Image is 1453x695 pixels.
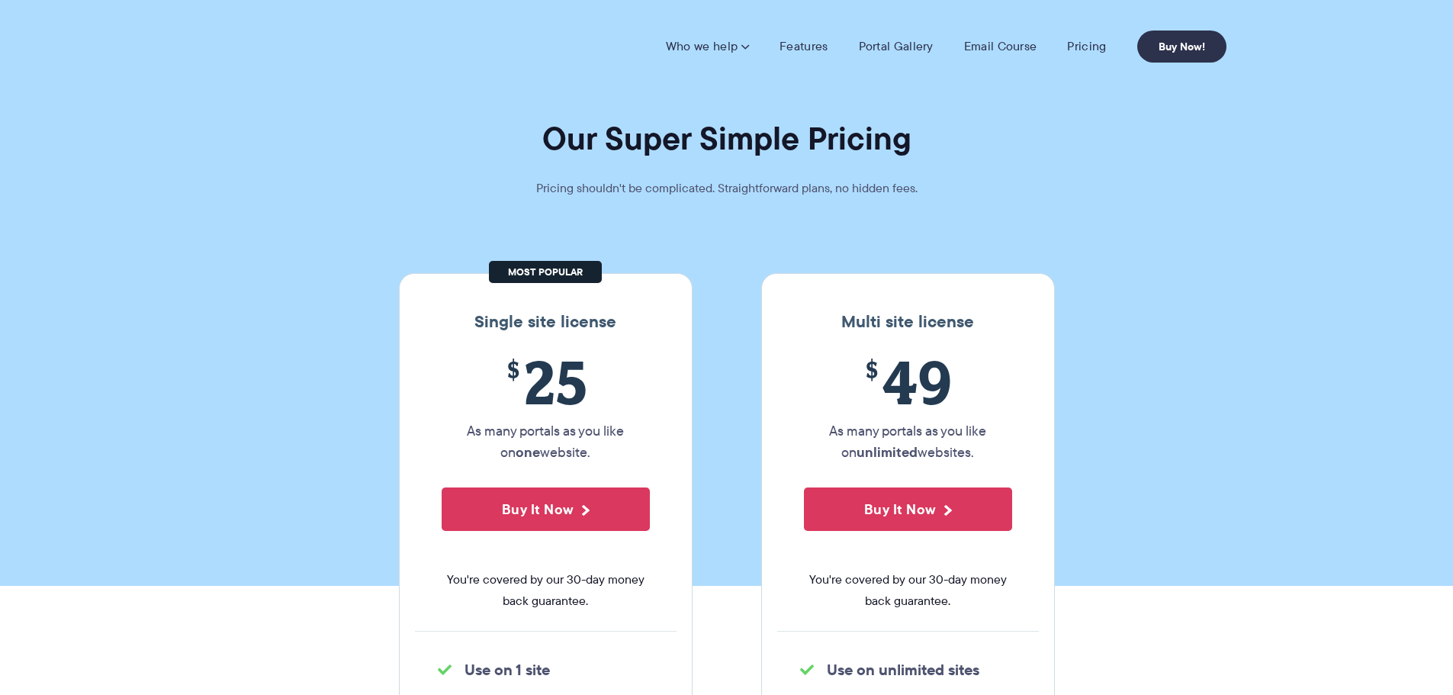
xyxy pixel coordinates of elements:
strong: unlimited [857,442,918,462]
span: 49 [804,347,1012,417]
strong: Use on unlimited sites [827,658,979,681]
h3: Single site license [415,312,677,332]
h3: Multi site license [777,312,1039,332]
button: Buy It Now [804,487,1012,531]
a: Buy Now! [1137,31,1226,63]
p: Pricing shouldn't be complicated. Straightforward plans, no hidden fees. [498,178,956,199]
a: Pricing [1067,39,1106,54]
p: As many portals as you like on websites. [804,420,1012,463]
strong: one [516,442,540,462]
a: Features [780,39,828,54]
p: As many portals as you like on website. [442,420,650,463]
span: You're covered by our 30-day money back guarantee. [442,569,650,612]
a: Who we help [666,39,749,54]
strong: Use on 1 site [465,658,550,681]
button: Buy It Now [442,487,650,531]
a: Portal Gallery [859,39,934,54]
a: Email Course [964,39,1037,54]
span: You're covered by our 30-day money back guarantee. [804,569,1012,612]
span: 25 [442,347,650,417]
